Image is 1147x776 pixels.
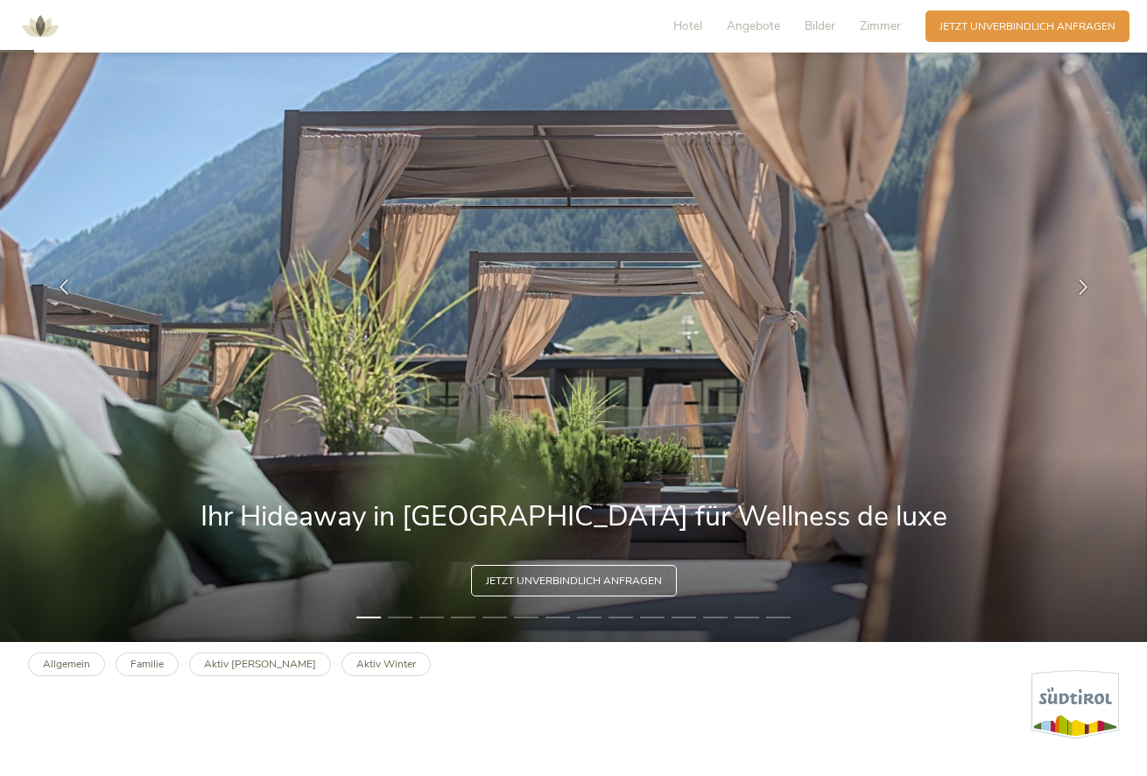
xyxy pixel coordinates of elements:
span: Zimmer [860,18,901,34]
span: Angebote [727,18,780,34]
a: Aktiv Winter [341,653,431,676]
span: Hotel [673,18,702,34]
b: Familie [130,657,164,671]
img: Südtirol [1031,670,1119,739]
b: Allgemein [43,657,90,671]
a: Aktiv [PERSON_NAME] [189,653,331,676]
b: Aktiv Winter [356,657,416,671]
span: Bilder [805,18,835,34]
span: Jetzt unverbindlich anfragen [486,574,662,589]
b: Aktiv [PERSON_NAME] [204,657,316,671]
a: Familie [116,653,179,676]
a: AMONTI & LUNARIS Wellnessresort [14,21,67,31]
a: Allgemein [28,653,105,676]
span: Jetzt unverbindlich anfragen [939,19,1115,34]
